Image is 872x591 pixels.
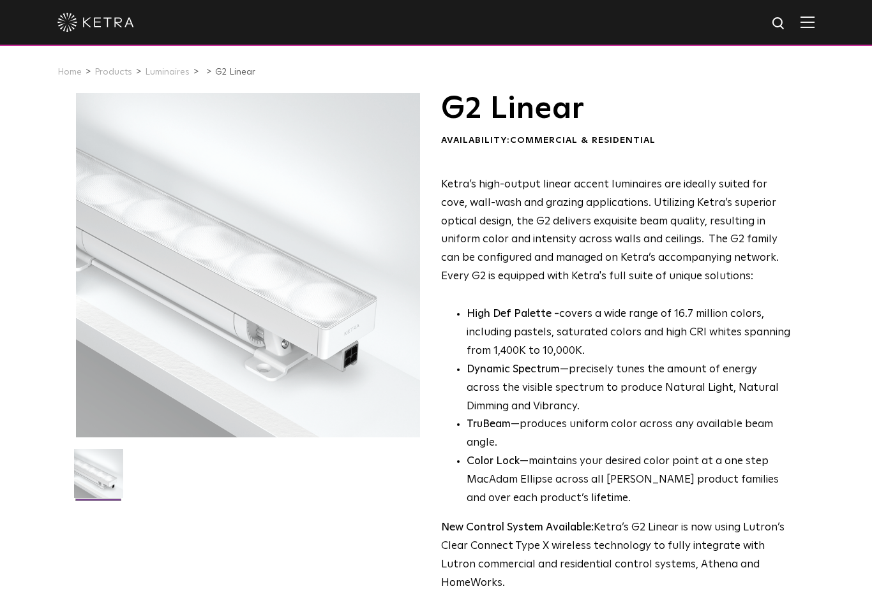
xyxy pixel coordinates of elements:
a: G2 Linear [215,68,255,77]
h1: G2 Linear [441,93,793,125]
p: Ketra’s high-output linear accent luminaires are ideally suited for cove, wall-wash and grazing a... [441,176,793,286]
strong: Dynamic Spectrum [467,364,560,375]
p: covers a wide range of 16.7 million colors, including pastels, saturated colors and high CRI whit... [467,305,793,361]
a: Luminaires [145,68,190,77]
li: —precisely tunes the amount of energy across the visible spectrum to produce Natural Light, Natur... [467,361,793,416]
img: ketra-logo-2019-white [57,13,134,32]
strong: TruBeam [467,419,511,430]
strong: New Control System Available: [441,522,594,533]
strong: High Def Palette - [467,309,559,319]
div: Availability: [441,135,793,147]
a: Products [94,68,132,77]
img: Hamburger%20Nav.svg [801,16,815,28]
span: Commercial & Residential [510,136,656,145]
a: Home [57,68,82,77]
strong: Color Lock [467,456,520,467]
li: —produces uniform color across any available beam angle. [467,416,793,453]
img: G2-Linear-2021-Web-Square [74,449,123,507]
img: search icon [771,16,787,32]
li: —maintains your desired color point at a one step MacAdam Ellipse across all [PERSON_NAME] produc... [467,453,793,508]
